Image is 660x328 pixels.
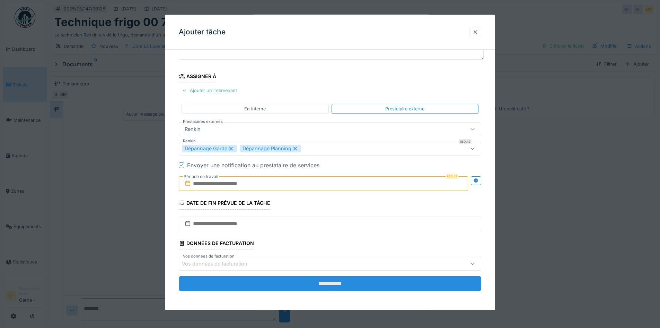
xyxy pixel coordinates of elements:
[187,161,319,169] div: Envoyer une notification au prestataire de services
[179,71,216,83] div: Assigner à
[240,144,301,152] div: Dépannage Planning
[179,28,226,36] h3: Ajouter tâche
[179,197,270,209] div: Date de fin prévue de la tâche
[179,86,240,95] div: Ajouter un intervenant
[459,138,472,144] div: Requis
[385,105,424,112] div: Prestataire externe
[182,253,236,259] label: Vos données de facturation
[244,105,266,112] div: En interne
[182,144,237,152] div: Dépannage Garde
[182,260,257,268] div: Vos données de facturation
[182,118,224,124] label: Prestataires externes
[183,173,219,180] label: Période de travail
[182,138,197,144] label: Renkin
[179,238,254,250] div: Données de facturation
[182,125,203,133] div: Renkin
[446,173,458,179] div: Requis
